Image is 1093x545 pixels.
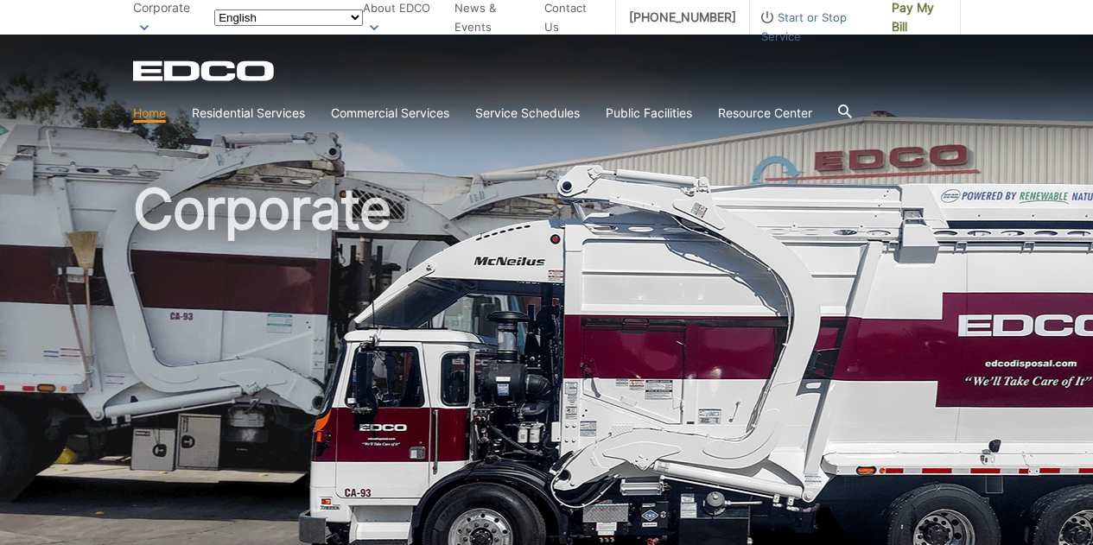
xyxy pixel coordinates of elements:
a: Service Schedules [475,104,580,123]
a: Residential Services [192,104,305,123]
select: Select a language [214,10,363,26]
a: EDCD logo. Return to the homepage. [133,60,276,81]
a: Resource Center [718,104,812,123]
a: Commercial Services [331,104,449,123]
a: Home [133,104,166,123]
a: Public Facilities [606,104,692,123]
